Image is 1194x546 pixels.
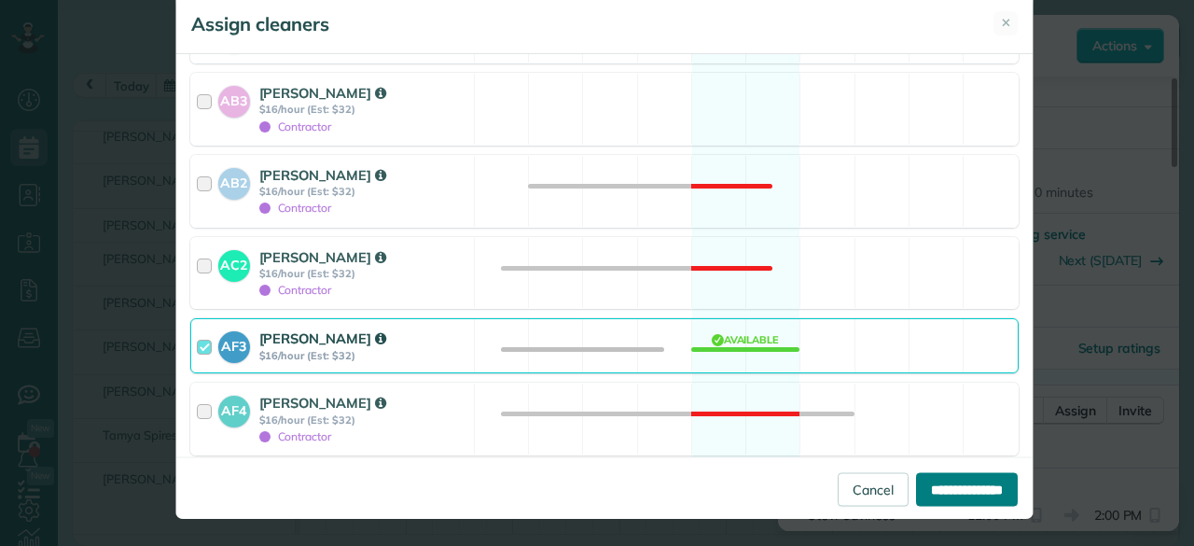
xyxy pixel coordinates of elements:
[218,396,250,421] strong: AF4
[259,185,468,198] strong: $16/hour (Est: $32)
[259,413,468,427] strong: $16/hour (Est: $32)
[218,86,250,111] strong: AB3
[259,103,468,116] strong: $16/hour (Est: $32)
[259,119,332,133] span: Contractor
[259,394,386,412] strong: [PERSON_NAME]
[259,429,332,443] span: Contractor
[259,84,386,102] strong: [PERSON_NAME]
[259,349,468,362] strong: $16/hour (Est: $32)
[259,267,468,280] strong: $16/hour (Est: $32)
[191,11,329,37] h5: Assign cleaners
[259,201,332,215] span: Contractor
[218,168,250,193] strong: AB2
[259,329,386,347] strong: [PERSON_NAME]
[259,248,386,266] strong: [PERSON_NAME]
[218,250,250,275] strong: AC2
[838,472,909,506] a: Cancel
[259,166,386,184] strong: [PERSON_NAME]
[259,283,332,297] span: Contractor
[1001,14,1011,32] span: ✕
[218,331,250,357] strong: AF3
